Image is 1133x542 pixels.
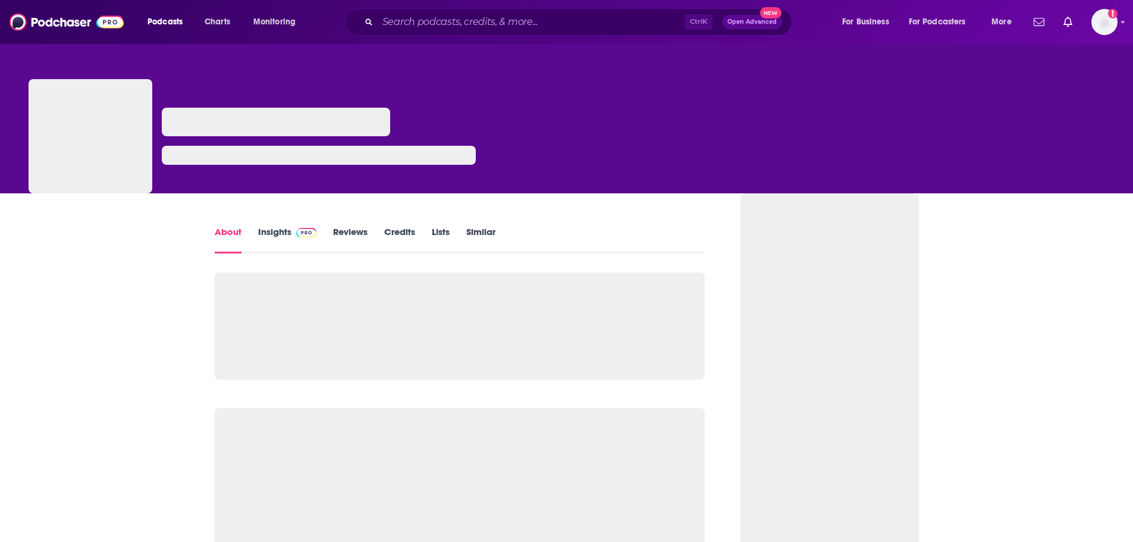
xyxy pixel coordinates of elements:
[466,226,495,253] a: Similar
[834,12,904,32] button: open menu
[384,226,415,253] a: Credits
[901,12,983,32] button: open menu
[727,19,777,25] span: Open Advanced
[258,226,317,253] a: InsightsPodchaser Pro
[760,7,782,18] span: New
[1059,12,1077,32] a: Show notifications dropdown
[1091,9,1118,35] img: User Profile
[378,12,685,32] input: Search podcasts, credits, & more...
[685,14,713,30] span: Ctrl K
[909,14,966,30] span: For Podcasters
[432,226,450,253] a: Lists
[1029,12,1049,32] a: Show notifications dropdown
[356,8,804,36] div: Search podcasts, credits, & more...
[842,14,889,30] span: For Business
[215,226,241,253] a: About
[296,228,317,237] img: Podchaser Pro
[139,12,198,32] button: open menu
[722,15,782,29] button: Open AdvancedNew
[197,12,237,32] a: Charts
[1091,9,1118,35] span: Logged in as Naomiumusic
[253,14,296,30] span: Monitoring
[147,14,183,30] span: Podcasts
[1091,9,1118,35] button: Show profile menu
[10,11,124,33] img: Podchaser - Follow, Share and Rate Podcasts
[245,12,311,32] button: open menu
[205,14,230,30] span: Charts
[333,226,368,253] a: Reviews
[983,12,1027,32] button: open menu
[991,14,1012,30] span: More
[1108,9,1118,18] svg: Add a profile image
